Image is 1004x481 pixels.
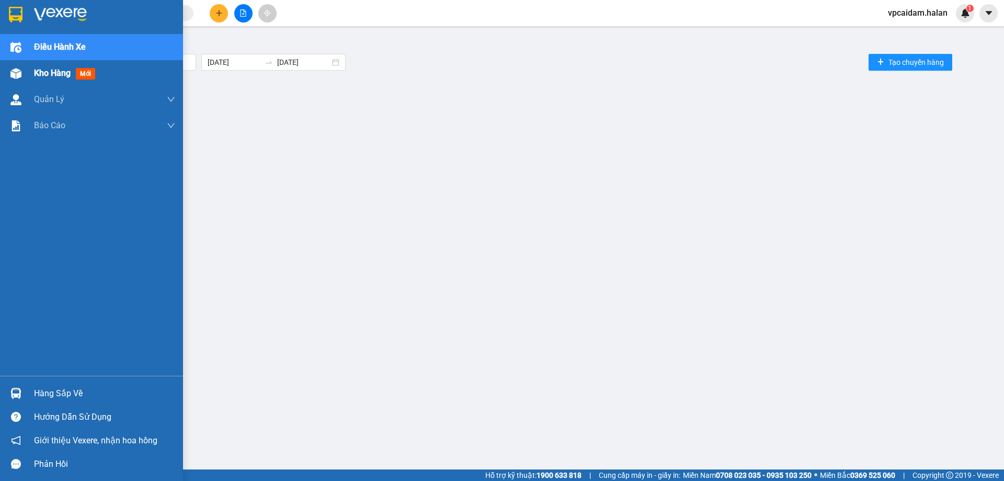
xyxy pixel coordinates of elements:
span: ⚪️ [814,473,817,477]
div: Điều hành xe [39,34,996,47]
button: plus [210,4,228,23]
span: | [589,469,591,481]
span: 1 [968,5,972,12]
span: message [11,459,21,469]
img: warehouse-icon [10,68,21,79]
span: Quản Lý [34,93,64,106]
span: Tạo chuyến hàng [888,57,944,68]
span: plus [215,9,223,17]
img: warehouse-icon [10,42,21,53]
img: warehouse-icon [10,94,21,105]
div: Phản hồi [34,456,175,472]
span: plus [877,58,884,66]
span: vpcaidam.halan [880,6,956,19]
span: question-circle [11,412,21,422]
div: Hướng dẫn sử dụng [34,409,175,425]
span: down [167,95,175,104]
span: Hỗ trợ kỹ thuật: [485,469,581,481]
sup: 1 [966,5,974,12]
span: Kho hàng [34,68,71,78]
strong: 0369 525 060 [850,471,895,479]
span: Điều hành xe [34,40,86,53]
span: notification [11,435,21,445]
span: Cung cấp máy in - giấy in: [599,469,680,481]
input: Ngày bắt đầu [208,57,260,68]
span: file-add [239,9,247,17]
span: Miền Bắc [820,469,895,481]
strong: 0708 023 035 - 0935 103 250 [716,471,812,479]
img: logo-vxr [9,7,22,23]
span: to [265,58,273,66]
span: copyright [946,472,953,479]
button: plusTạo chuyến hàng [869,54,952,71]
button: aim [258,4,277,23]
button: caret-down [979,4,998,23]
div: Hàng sắp về [34,386,175,401]
img: icon-new-feature [961,8,970,18]
input: Ngày kết thúc [277,57,330,68]
img: solution-icon [10,120,21,131]
span: aim [264,9,271,17]
strong: 1900 633 818 [537,471,581,479]
button: file-add [234,4,253,23]
span: Giới thiệu Vexere, nhận hoa hồng [34,434,157,447]
span: down [167,121,175,130]
span: Báo cáo [34,119,65,132]
img: warehouse-icon [10,388,21,399]
span: Miền Nam [683,469,812,481]
span: swap-right [265,58,273,66]
span: mới [76,68,95,80]
span: | [903,469,905,481]
span: caret-down [984,8,994,18]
